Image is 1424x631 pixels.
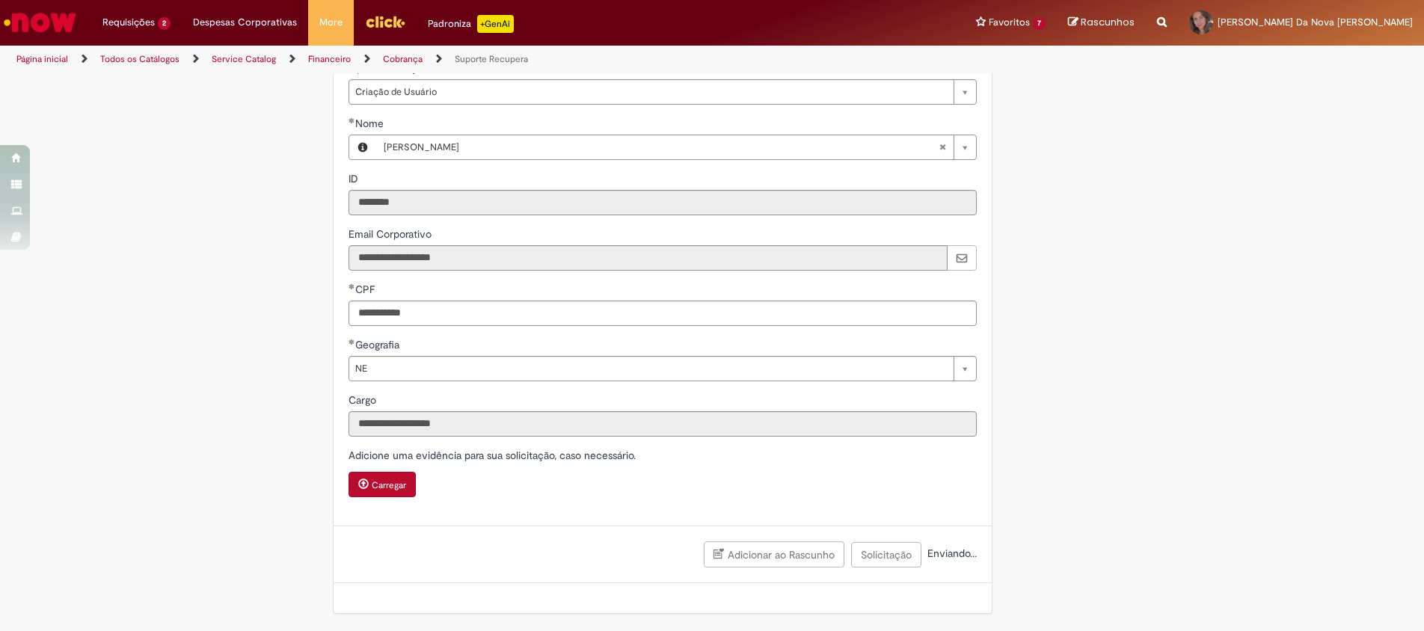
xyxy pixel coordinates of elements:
label: Somente leitura - Cargo [349,393,379,407]
small: Carregar [372,479,406,491]
span: 2 [158,17,171,30]
span: Geografia [355,338,402,351]
abbr: Limpar campo Nome [931,135,954,159]
span: Enviando... [924,547,977,560]
button: Carregar anexo de Adicione uma evidência para sua solicitação, caso necessário. [349,472,416,497]
a: Página inicial [16,53,68,65]
img: ServiceNow [1,7,79,37]
input: CPF [349,301,977,326]
span: Somente leitura - Email Corporativo [349,227,435,241]
span: CPF [355,283,378,296]
a: Service Catalog [212,53,276,65]
span: Rascunhos [1081,15,1135,29]
span: Obrigatório Preenchido [349,283,355,289]
a: Suporte Recupera [455,53,528,65]
span: [PERSON_NAME] [384,135,939,159]
span: Despesas Corporativas [193,15,297,30]
span: Somente leitura - Cargo [349,393,379,407]
p: +GenAi [477,15,514,33]
input: Email Corporativo [349,245,948,271]
span: Requisições [102,15,155,30]
span: Nome [355,117,387,130]
input: Cargo [349,411,977,437]
ul: Trilhas de página [11,46,938,73]
a: Todos os Catálogos [100,53,179,65]
span: Tipo de Serviço [349,61,426,75]
span: Obrigatório Preenchido [349,117,355,123]
a: Rascunhos [1068,16,1135,30]
a: Cobrança [383,53,423,65]
span: 7 [1033,17,1046,30]
span: Obrigatório Preenchido [349,339,355,345]
span: Criação de Usuário [355,80,946,104]
a: Financeiro [308,53,351,65]
label: Somente leitura - Email Corporativo [349,227,435,241]
div: Padroniza [428,15,514,33]
span: Somente leitura - ID [349,172,361,185]
span: More [319,15,343,30]
span: Adicione uma evidência para sua solicitação, caso necessário. [349,449,639,462]
span: [PERSON_NAME] Da Nova [PERSON_NAME] [1218,16,1413,28]
button: Nome, Visualizar este registro Oliandro Alves Maciel Santos [349,135,376,159]
input: ID [349,190,977,215]
img: click_logo_yellow_360x200.png [365,10,405,33]
label: Somente leitura - ID [349,171,361,186]
a: [PERSON_NAME]Limpar campo Nome [376,135,976,159]
span: Favoritos [989,15,1030,30]
span: NE [355,357,946,381]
